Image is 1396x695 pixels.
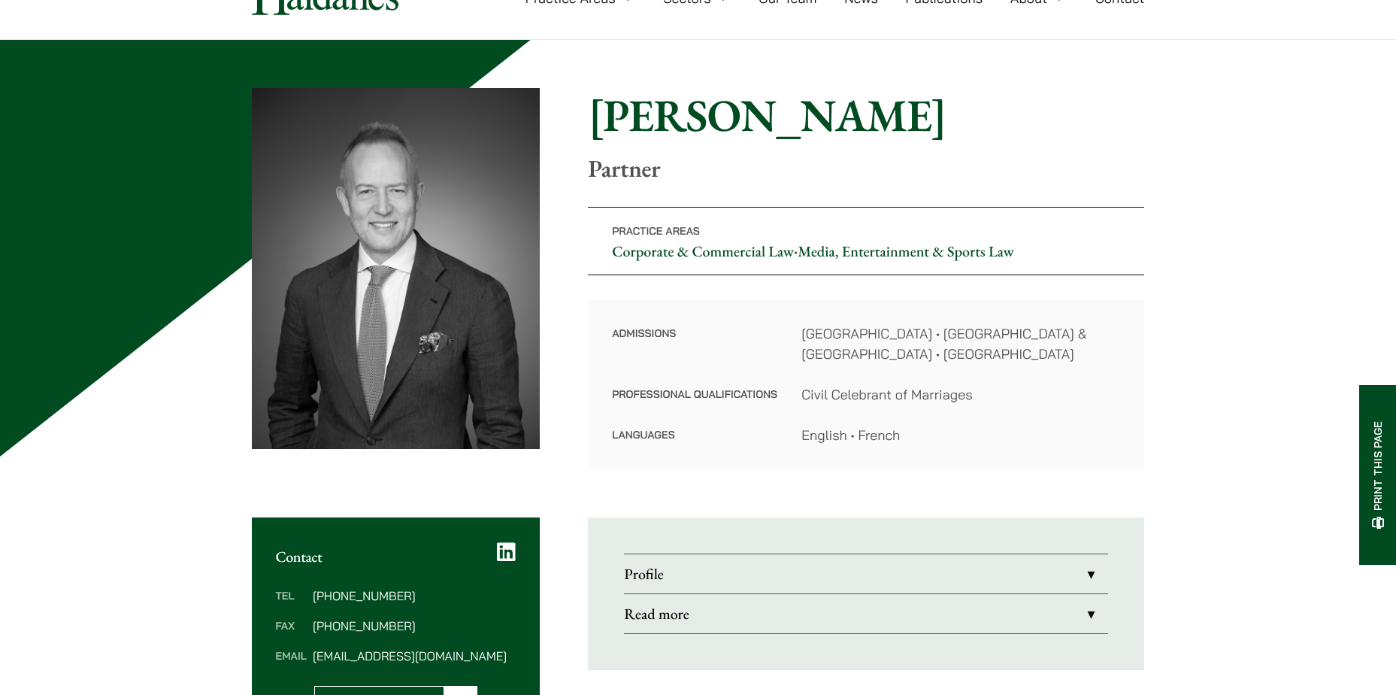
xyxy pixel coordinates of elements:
[624,594,1108,633] a: Read more
[588,88,1144,142] h1: [PERSON_NAME]
[612,323,777,384] dt: Admissions
[801,384,1120,405] dd: Civil Celebrant of Marriages
[612,241,794,261] a: Corporate & Commercial Law
[588,207,1144,275] p: •
[276,548,516,566] h2: Contact
[588,154,1144,183] p: Partner
[313,590,516,602] dd: [PHONE_NUMBER]
[276,620,307,650] dt: Fax
[313,650,516,662] dd: [EMAIL_ADDRESS][DOMAIN_NAME]
[612,425,777,445] dt: Languages
[801,425,1120,445] dd: English • French
[276,590,307,620] dt: Tel
[798,241,1013,261] a: Media, Entertainment & Sports Law
[612,384,777,425] dt: Professional Qualifications
[801,323,1120,364] dd: [GEOGRAPHIC_DATA] • [GEOGRAPHIC_DATA] & [GEOGRAPHIC_DATA] • [GEOGRAPHIC_DATA]
[313,620,516,632] dd: [PHONE_NUMBER]
[276,650,307,662] dt: Email
[624,554,1108,593] a: Profile
[612,224,700,238] span: Practice Areas
[497,542,516,563] a: LinkedIn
